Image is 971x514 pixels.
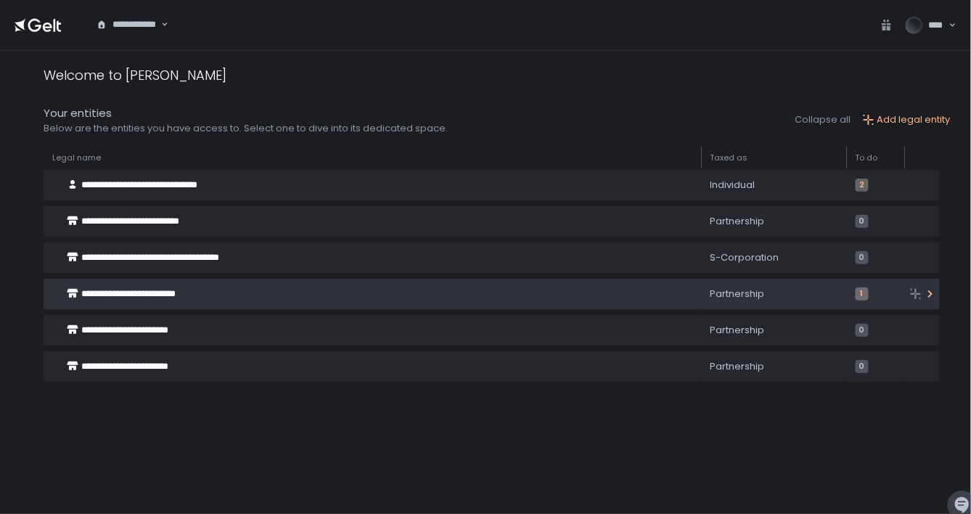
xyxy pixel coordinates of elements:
div: Individual [710,179,838,192]
span: Legal name [52,152,101,163]
div: Your entities [44,105,448,122]
button: Collapse all [795,113,851,126]
span: 0 [856,360,869,373]
div: S-Corporation [710,251,838,264]
div: Partnership [710,324,838,337]
span: To do [856,152,878,163]
div: Search for option [87,10,168,40]
input: Search for option [97,31,160,46]
button: Add legal entity [863,113,951,126]
div: Welcome to [PERSON_NAME] [44,65,227,85]
div: Below are the entities you have access to. Select one to dive into its dedicated space. [44,122,448,135]
span: 1 [856,287,869,301]
span: 2 [856,179,869,192]
div: Partnership [710,360,838,373]
span: 0 [856,215,869,228]
span: 0 [856,251,869,264]
div: Partnership [710,287,838,301]
span: 0 [856,324,869,337]
div: Partnership [710,215,838,228]
span: Taxed as [710,152,748,163]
